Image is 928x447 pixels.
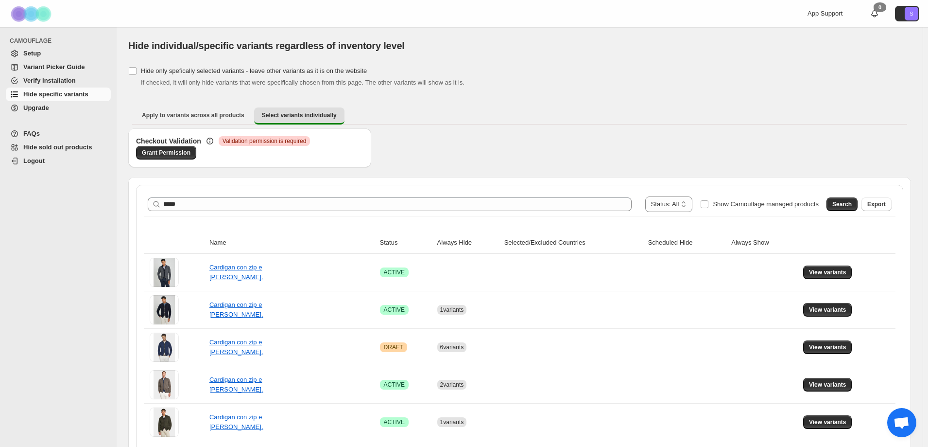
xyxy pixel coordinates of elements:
[384,381,405,389] span: ACTIVE
[440,381,464,388] span: 2 variants
[832,200,852,208] span: Search
[803,340,852,354] button: View variants
[209,339,263,356] a: Cardigan con zip e [PERSON_NAME].
[23,143,92,151] span: Hide sold out products
[6,60,111,74] a: Variant Picker Guide
[713,200,819,208] span: Show Camouflage managed products
[209,264,263,281] a: Cardigan con zip e [PERSON_NAME].
[826,197,858,211] button: Search
[809,306,846,314] span: View variants
[905,7,918,20] span: Avatar with initials S
[23,104,49,111] span: Upgrade
[809,418,846,426] span: View variants
[23,50,41,57] span: Setup
[895,6,919,21] button: Avatar with initials S
[809,381,846,389] span: View variants
[861,197,892,211] button: Export
[23,130,40,137] span: FAQs
[874,2,886,12] div: 0
[809,268,846,276] span: View variants
[434,232,501,254] th: Always Hide
[384,268,405,276] span: ACTIVE
[23,157,45,164] span: Logout
[803,378,852,392] button: View variants
[808,10,842,17] span: App Support
[501,232,645,254] th: Selected/Excluded Countries
[870,9,879,18] a: 0
[23,63,85,71] span: Variant Picker Guide
[142,149,190,157] span: Grant Permission
[440,306,464,313] span: 1 variants
[6,127,111,141] a: FAQs
[136,136,201,146] h3: Checkout Validation
[206,232,377,254] th: Name
[262,111,337,119] span: Select variants individually
[10,37,112,45] span: CAMOUFLAGE
[141,79,464,86] span: If checked, it will only hide variants that were specifically chosen from this page. The other va...
[803,266,852,279] button: View variants
[803,303,852,317] button: View variants
[6,74,111,88] a: Verify Installation
[6,101,111,115] a: Upgrade
[8,0,56,27] img: Camouflage
[136,146,196,160] a: Grant Permission
[384,418,405,426] span: ACTIVE
[728,232,800,254] th: Always Show
[134,107,252,123] button: Apply to variants across all products
[867,200,886,208] span: Export
[803,415,852,429] button: View variants
[440,344,464,351] span: 6 variants
[809,343,846,351] span: View variants
[6,47,111,60] a: Setup
[6,141,111,154] a: Hide sold out products
[6,154,111,168] a: Logout
[645,232,729,254] th: Scheduled Hide
[6,88,111,101] a: Hide specific variants
[141,67,367,74] span: Hide only spefically selected variants - leave other variants as it is on the website
[223,137,307,145] span: Validation permission is required
[23,90,88,98] span: Hide specific variants
[887,408,916,437] div: Aprire la chat
[910,11,913,17] text: S
[23,77,76,84] span: Verify Installation
[384,343,403,351] span: DRAFT
[209,301,263,318] a: Cardigan con zip e [PERSON_NAME].
[209,413,263,430] a: Cardigan con zip e [PERSON_NAME].
[377,232,434,254] th: Status
[142,111,244,119] span: Apply to variants across all products
[440,419,464,426] span: 1 variants
[128,40,405,51] span: Hide individual/specific variants regardless of inventory level
[384,306,405,314] span: ACTIVE
[254,107,344,125] button: Select variants individually
[209,376,263,393] a: Cardigan con zip e [PERSON_NAME].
